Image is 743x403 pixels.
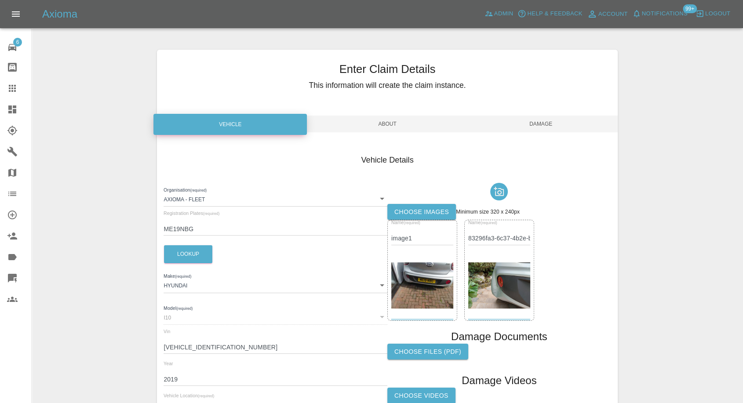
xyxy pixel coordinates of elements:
small: (required) [198,394,214,398]
span: About [310,116,464,132]
button: Help & Feedback [515,7,584,21]
label: Make [164,273,191,280]
label: Choose images [387,204,456,220]
h5: This information will create the claim instance. [157,80,617,91]
small: (required) [190,188,207,192]
h1: Damage Videos [462,374,536,388]
div: Vehicle [153,114,307,135]
small: (required) [175,275,191,279]
span: Name [391,220,420,225]
small: (required) [203,212,219,216]
h1: Damage Documents [451,330,547,344]
span: 99+ [683,4,697,13]
span: Damage [464,116,618,132]
div: Axioma - Fleet [164,191,387,207]
div: I10 [164,309,387,325]
span: 6 [13,38,22,47]
label: Model [164,305,193,312]
a: Account [585,7,630,21]
span: Minimum size 320 x 240px [456,209,520,215]
h5: Axioma [42,7,77,21]
div: HYUNDAI [164,277,387,293]
h3: Enter Claim Details [157,61,617,77]
span: Year [164,361,173,366]
button: Lookup [164,245,212,263]
button: Logout [693,7,732,21]
span: Help & Feedback [527,9,582,19]
label: Organisation [164,186,207,193]
small: (required) [176,306,193,310]
span: Admin [494,9,514,19]
span: Account [598,9,628,19]
span: Name [468,220,497,225]
h4: Vehicle Details [164,154,611,166]
span: Notifications [642,9,688,19]
span: Vehicle Location [164,393,214,398]
span: Registration Plates [164,211,219,216]
button: Notifications [630,7,690,21]
small: (required) [404,221,420,225]
a: Admin [482,7,516,21]
label: Choose files (pdf) [387,344,468,360]
span: Logout [705,9,730,19]
small: (required) [481,221,497,225]
span: Vin [164,329,170,334]
button: Open drawer [5,4,26,25]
